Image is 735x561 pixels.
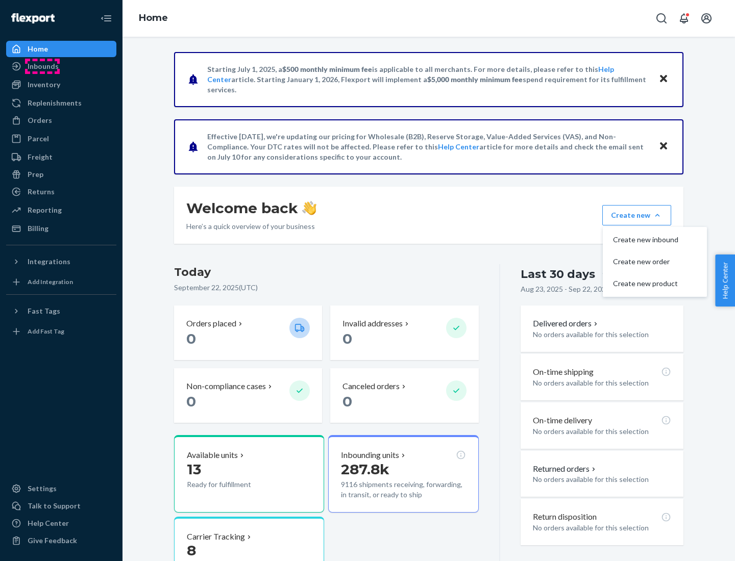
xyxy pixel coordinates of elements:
[605,251,705,273] button: Create new order
[6,58,116,74] a: Inbounds
[28,80,60,90] div: Inventory
[6,131,116,147] a: Parcel
[28,223,48,234] div: Billing
[28,98,82,108] div: Replenishments
[28,152,53,162] div: Freight
[521,266,595,282] div: Last 30 days
[341,479,465,500] p: 9116 shipments receiving, forwarding, in transit, or ready to ship
[6,41,116,57] a: Home
[28,327,64,336] div: Add Fast Tag
[174,264,479,280] h3: Today
[533,474,671,484] p: No orders available for this selection
[187,461,201,478] span: 13
[533,463,598,475] button: Returned orders
[28,61,59,71] div: Inbounds
[207,64,649,95] p: Starting July 1, 2025, a is applicable to all merchants. For more details, please refer to this a...
[6,149,116,165] a: Freight
[139,12,168,23] a: Home
[186,330,196,347] span: 0
[28,306,60,316] div: Fast Tags
[6,274,116,290] a: Add Integration
[6,220,116,237] a: Billing
[282,65,372,73] span: $500 monthly minimum fee
[6,253,116,270] button: Integrations
[427,75,523,84] span: $5,000 monthly minimum fee
[96,8,116,29] button: Close Navigation
[187,479,281,490] p: Ready for fulfillment
[6,515,116,531] a: Help Center
[6,303,116,319] button: Fast Tags
[131,4,176,33] ol: breadcrumbs
[613,236,678,243] span: Create new inbound
[6,166,116,183] a: Prep
[28,257,70,267] div: Integrations
[521,284,629,294] p: Aug 23, 2025 - Sep 22, 2025 ( UTC )
[28,501,81,511] div: Talk to Support
[533,378,671,388] p: No orders available for this selection
[187,542,196,559] span: 8
[6,202,116,218] a: Reporting
[28,187,55,197] div: Returns
[186,221,316,232] p: Here’s a quick overview of your business
[438,142,479,151] a: Help Center
[174,368,322,423] button: Non-compliance cases 0
[28,277,73,286] div: Add Integration
[330,368,478,423] button: Canceled orders 0
[657,72,670,87] button: Close
[533,366,594,378] p: On-time shipping
[674,8,694,29] button: Open notifications
[186,380,266,392] p: Non-compliance cases
[174,435,324,513] button: Available units13Ready for fulfillment
[605,229,705,251] button: Create new inbound
[613,258,678,265] span: Create new order
[342,393,352,410] span: 0
[174,283,479,293] p: September 22, 2025 ( UTC )
[186,393,196,410] span: 0
[341,449,399,461] p: Inbounding units
[6,95,116,111] a: Replenishments
[657,139,670,154] button: Close
[28,115,52,125] div: Orders
[187,449,238,461] p: Available units
[696,8,717,29] button: Open account menu
[6,323,116,340] a: Add Fast Tag
[605,273,705,295] button: Create new product
[342,380,400,392] p: Canceled orders
[6,532,116,549] button: Give Feedback
[602,205,671,225] button: Create newCreate new inboundCreate new orderCreate new product
[186,199,316,217] h1: Welcome back
[28,205,62,215] div: Reporting
[11,13,55,23] img: Flexport logo
[533,329,671,340] p: No orders available for this selection
[533,318,600,329] button: Delivered orders
[533,426,671,437] p: No orders available for this selection
[715,254,735,307] button: Help Center
[28,44,48,54] div: Home
[6,112,116,129] a: Orders
[6,184,116,200] a: Returns
[342,330,352,347] span: 0
[613,280,678,287] span: Create new product
[6,480,116,497] a: Settings
[328,435,478,513] button: Inbounding units287.8k9116 shipments receiving, forwarding, in transit, or ready to ship
[342,318,403,329] p: Invalid addresses
[207,132,649,162] p: Effective [DATE], we're updating our pricing for Wholesale (B2B), Reserve Storage, Value-Added Se...
[533,511,597,523] p: Return disposition
[6,498,116,514] a: Talk to Support
[28,483,57,494] div: Settings
[651,8,672,29] button: Open Search Box
[174,305,322,360] button: Orders placed 0
[28,518,69,528] div: Help Center
[341,461,389,478] span: 287.8k
[28,535,77,546] div: Give Feedback
[28,134,49,144] div: Parcel
[533,523,671,533] p: No orders available for this selection
[533,415,592,426] p: On-time delivery
[302,201,316,215] img: hand-wave emoji
[6,76,116,93] a: Inventory
[186,318,236,329] p: Orders placed
[28,169,43,180] div: Prep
